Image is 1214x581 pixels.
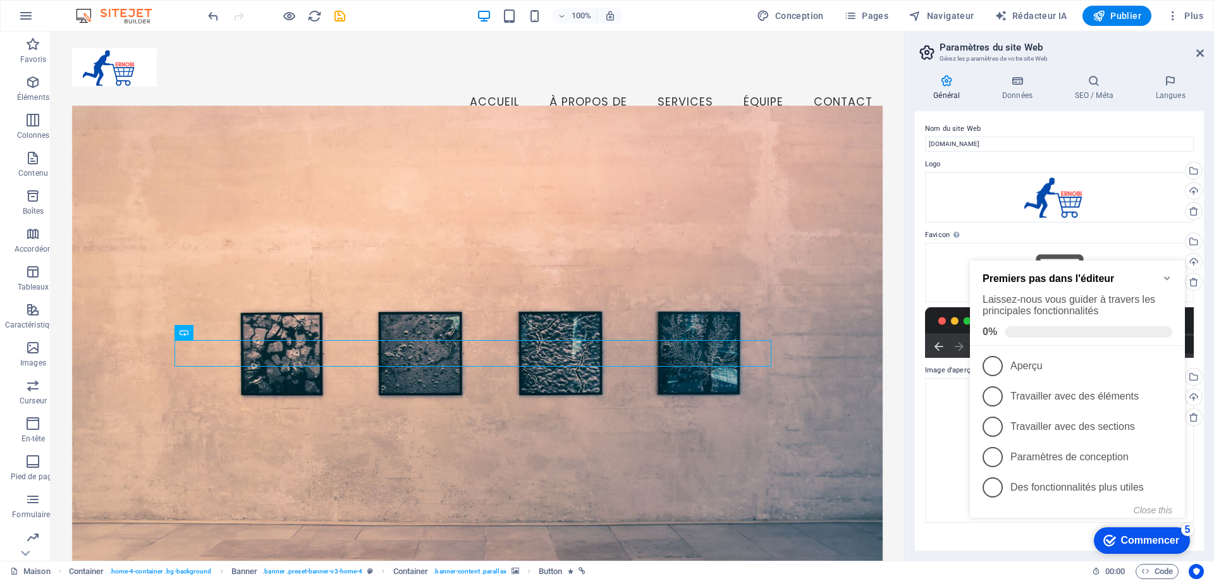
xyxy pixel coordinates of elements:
[169,259,207,269] button: Close this
[5,321,62,329] font: Caractéristiques
[231,564,258,579] span: Click to select. Double-click to edit
[925,172,1194,223] div: ERNOBI-aXin04rmpjJd9k2HwZv1aA.png
[925,378,1194,523] div: Sélectionnez des fichiers à partir du gestionnaire de fichiers, des photos d'archives ou téléchar...
[5,104,220,135] li: Aperçu
[940,55,1048,62] font: Gérez les paramètres de votre site Web
[15,245,52,254] font: Accordéon
[18,283,49,291] font: Tableaux
[925,160,941,168] font: Logo
[17,131,50,140] font: Colonnes
[220,278,226,288] font: 5
[307,9,322,23] i: Recharger la page
[1184,11,1203,21] font: Plus
[46,205,164,216] font: Paramètres de conception
[925,231,950,239] font: Favicon
[539,564,563,579] span: Click to select. Double-click to edit
[839,6,893,26] button: Pages
[46,144,174,155] font: Travailler avec des éléments
[512,568,519,575] i: This element contains a background
[1155,566,1173,576] font: Code
[1002,91,1033,100] font: Données
[18,80,32,90] font: 0%
[12,510,54,519] font: Formulaires
[393,564,429,579] span: Click to select. Double-click to edit
[933,91,960,100] font: Général
[205,8,221,23] button: défaire
[1114,566,1116,576] font: :
[433,564,506,579] span: . banner-content .parallax
[925,137,1194,152] input: Nom...
[1092,564,1125,579] h6: Durée de la séance
[927,11,974,21] font: Navigateur
[1075,91,1113,100] font: SEO / Méta
[206,9,221,23] i: Undo: Change image (Ctrl+Z)
[925,125,981,133] font: Nom du site Web
[5,195,220,226] li: Paramètres de conception
[156,288,214,299] font: Commencer
[262,564,362,579] span: . banner .preset-banner-v3-home-4
[925,243,1194,302] div: Sélectionnez des fichiers à partir du gestionnaire de fichiers, des photos d'archives ou téléchar...
[69,564,586,579] nav: fil d'Ariane
[1189,564,1204,579] button: Centrés sur l'utilisateur
[752,6,828,26] button: Conception
[21,434,46,443] font: En-tête
[904,6,979,26] button: Navigateur
[20,396,47,405] font: Curseur
[553,8,598,23] button: 100%
[109,564,212,579] span: . home-4-container .bg-background
[46,235,179,246] font: Des fonctionnalités plus utiles
[1082,6,1151,26] button: Publier
[1110,11,1141,21] font: Publier
[1116,566,1125,576] font: 00
[604,10,616,21] i: Lors du redimensionnement, ajustez automatiquement le niveau de zoom pour l'adapter à l'appareil ...
[307,8,322,23] button: recharger
[23,207,44,216] font: Boîtes
[940,42,1043,53] font: Paramètres du site Web
[568,568,573,575] i: Element contains an animation
[69,564,104,579] span: Click to select. Double-click to edit
[367,568,373,575] i: This element is a customizable preset
[281,8,297,23] button: Cliquez ici pour quitter le mode aperçu et continuer l'édition
[5,226,220,256] li: Des fonctionnalités plus utiles
[1012,11,1067,21] font: Rédacteur IA
[20,55,46,64] font: Favoris
[1105,566,1114,576] font: 00
[775,11,824,21] font: Conception
[11,472,56,481] font: Pied de page
[18,27,149,37] font: Premiers pas dans l'éditeur
[23,566,51,576] font: Maison
[5,135,220,165] li: Travailler avec des éléments
[129,281,225,307] div: Commencer 5 éléments restants, 0 % terminé
[862,11,888,21] font: Pages
[1156,91,1186,100] font: Langues
[17,93,49,102] font: Éléments
[1136,564,1179,579] button: Code
[990,6,1072,26] button: Rédacteur IA
[579,568,586,575] i: This element is linked
[18,47,190,70] font: Laissez-nous vous guider à travers les principales fonctionnalités
[197,27,207,37] div: Minimize checklist
[752,6,828,26] div: Conception (Ctrl+Alt+Y)
[925,366,1036,374] font: Image d'aperçu (graphique ouvert)
[333,9,347,23] i: Enregistrer (Ctrl+S)
[1162,6,1208,26] button: Plus
[73,8,168,23] img: Logo de l'éditeur
[46,114,78,125] font: Aperçu
[10,564,51,579] a: Cliquez pour annuler la sélection. Double-cliquez pour ouvrir Pages.
[46,174,170,185] font: Travailler avec des sections
[18,169,48,178] font: Contenu
[332,8,347,23] button: sauvegarder
[5,165,220,195] li: Travailler avec des sections
[572,11,591,20] font: 100%
[20,358,46,367] font: Images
